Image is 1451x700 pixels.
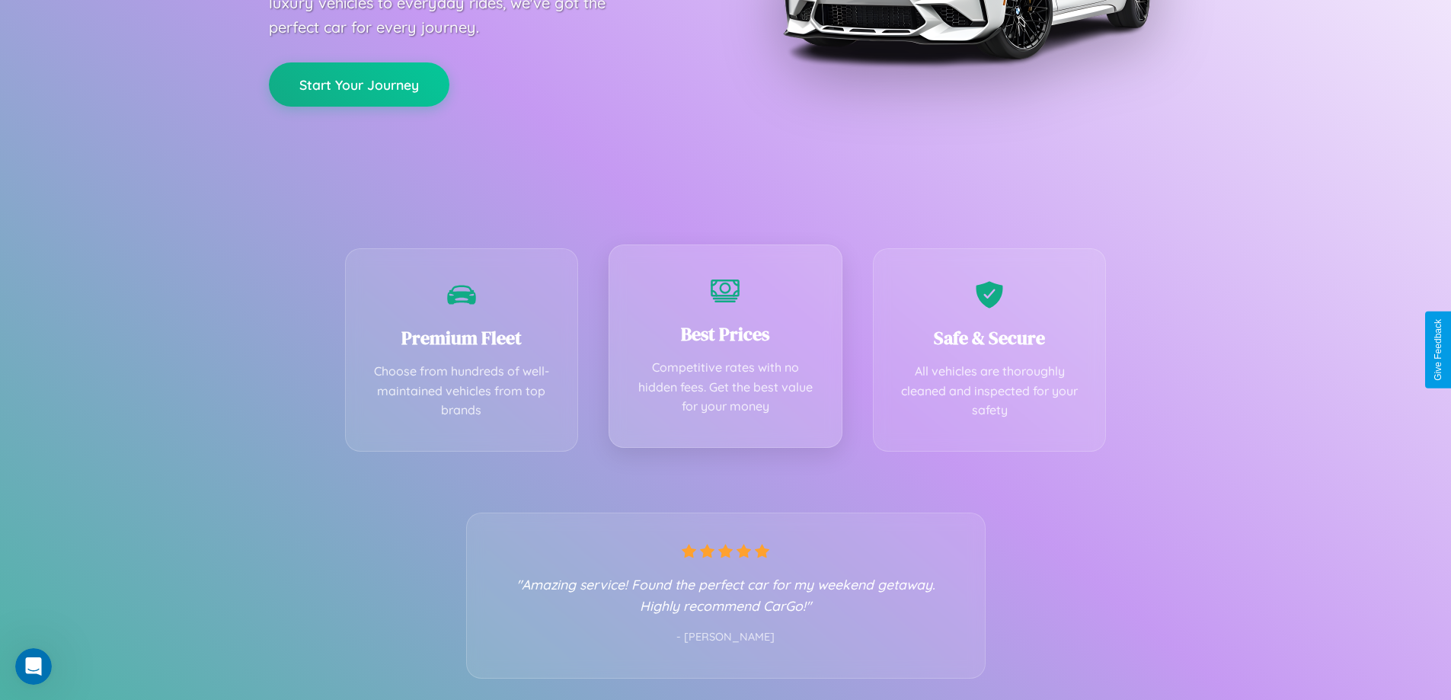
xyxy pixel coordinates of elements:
p: - [PERSON_NAME] [497,628,954,647]
p: "Amazing service! Found the perfect car for my weekend getaway. Highly recommend CarGo!" [497,574,954,616]
iframe: Intercom live chat [15,648,52,685]
div: Give Feedback [1433,319,1443,381]
p: Choose from hundreds of well-maintained vehicles from top brands [369,362,555,420]
h3: Safe & Secure [896,325,1083,350]
h3: Best Prices [632,321,819,347]
h3: Premium Fleet [369,325,555,350]
button: Start Your Journey [269,62,449,107]
p: All vehicles are thoroughly cleaned and inspected for your safety [896,362,1083,420]
p: Competitive rates with no hidden fees. Get the best value for your money [632,358,819,417]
